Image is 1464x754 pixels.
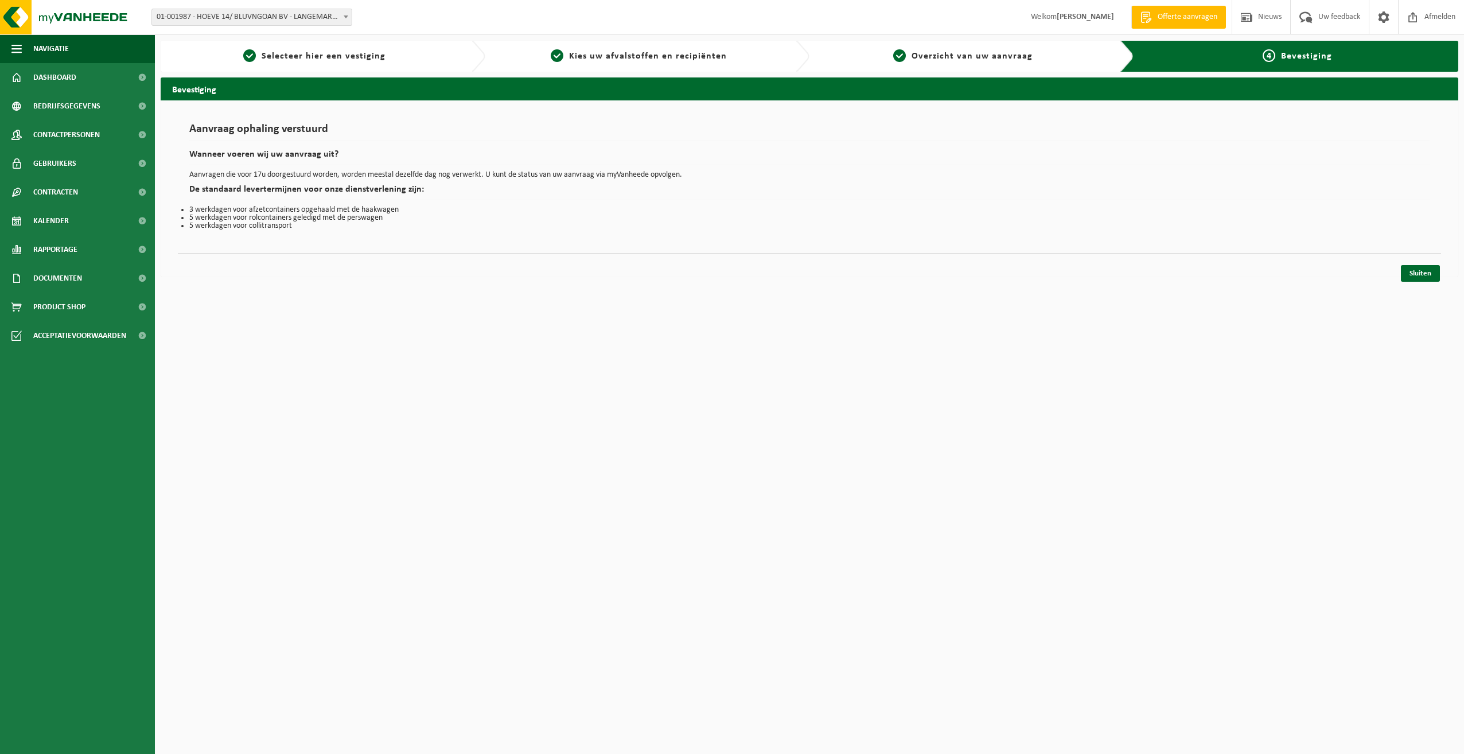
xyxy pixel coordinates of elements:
span: Dashboard [33,63,76,92]
span: 01-001987 - HOEVE 14/ BLUVNGOAN BV - LANGEMARK-POELKAPELLE [152,9,352,25]
li: 5 werkdagen voor collitransport [189,222,1430,230]
span: 01-001987 - HOEVE 14/ BLUVNGOAN BV - LANGEMARK-POELKAPELLE [151,9,352,26]
span: Bedrijfsgegevens [33,92,100,121]
span: 3 [893,49,906,62]
h1: Aanvraag ophaling verstuurd [189,123,1430,141]
a: 2Kies uw afvalstoffen en recipiënten [491,49,787,63]
span: 2 [551,49,563,62]
h2: Bevestiging [161,77,1458,100]
span: Navigatie [33,34,69,63]
span: Offerte aanvragen [1155,11,1220,23]
span: Rapportage [33,235,77,264]
strong: [PERSON_NAME] [1057,13,1114,21]
a: Offerte aanvragen [1131,6,1226,29]
span: 1 [243,49,256,62]
span: Bevestiging [1281,52,1332,61]
p: Aanvragen die voor 17u doorgestuurd worden, worden meestal dezelfde dag nog verwerkt. U kunt de s... [189,171,1430,179]
h2: De standaard levertermijnen voor onze dienstverlening zijn: [189,185,1430,200]
span: Acceptatievoorwaarden [33,321,126,350]
span: Overzicht van uw aanvraag [912,52,1033,61]
a: Sluiten [1401,265,1440,282]
span: Gebruikers [33,149,76,178]
li: 5 werkdagen voor rolcontainers geledigd met de perswagen [189,214,1430,222]
h2: Wanneer voeren wij uw aanvraag uit? [189,150,1430,165]
span: Kies uw afvalstoffen en recipiënten [569,52,727,61]
li: 3 werkdagen voor afzetcontainers opgehaald met de haakwagen [189,206,1430,214]
span: Selecteer hier een vestiging [262,52,386,61]
span: Contracten [33,178,78,207]
a: 3Overzicht van uw aanvraag [815,49,1111,63]
span: Contactpersonen [33,121,100,149]
span: Documenten [33,264,82,293]
span: Kalender [33,207,69,235]
a: 1Selecteer hier een vestiging [166,49,462,63]
span: 4 [1263,49,1275,62]
span: Product Shop [33,293,85,321]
